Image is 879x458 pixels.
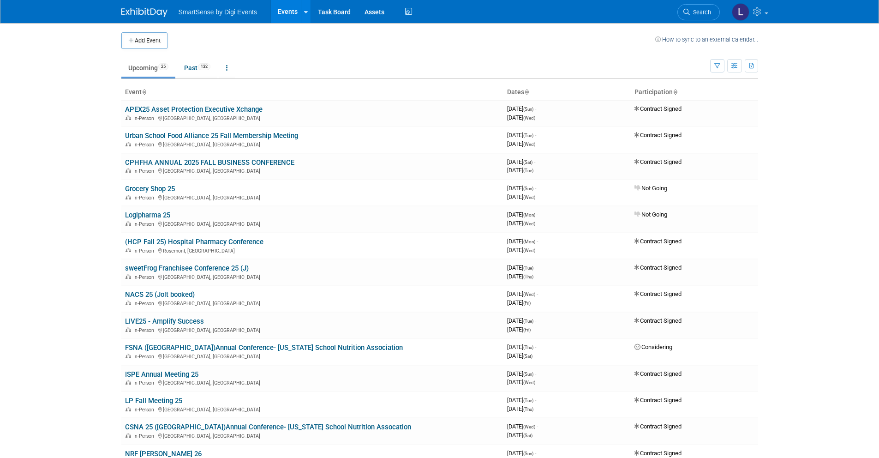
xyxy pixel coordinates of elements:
span: (Mon) [523,239,535,244]
span: 25 [158,63,168,70]
img: In-Person Event [126,248,131,253]
span: [DATE] [507,326,531,333]
img: ExhibitDay [121,8,167,17]
span: Contract Signed [634,290,682,297]
span: In-Person [133,168,157,174]
img: In-Person Event [126,115,131,120]
span: - [535,397,536,404]
span: In-Person [133,354,157,360]
span: (Sun) [523,372,533,377]
span: In-Person [133,142,157,148]
span: Contract Signed [634,397,682,404]
span: (Wed) [523,221,535,226]
div: [GEOGRAPHIC_DATA], [GEOGRAPHIC_DATA] [125,299,500,307]
span: [DATE] [507,114,535,121]
span: Search [690,9,711,16]
span: In-Person [133,327,157,333]
span: Contract Signed [634,264,682,271]
span: (Wed) [523,195,535,200]
img: Leland Jenkins [732,3,749,21]
a: CSNA 25 ([GEOGRAPHIC_DATA])Annual Conference- [US_STATE] School Nutrition Assocation [125,423,411,431]
div: [GEOGRAPHIC_DATA], [GEOGRAPHIC_DATA] [125,379,500,386]
span: - [535,264,536,271]
span: (Sun) [523,186,533,191]
span: Contract Signed [634,238,682,245]
span: (Thu) [523,407,533,412]
span: [DATE] [507,105,536,112]
span: (Sun) [523,107,533,112]
span: [DATE] [507,132,536,139]
a: ISPE Annual Meeting 25 [125,370,198,379]
span: [DATE] [507,343,536,350]
span: In-Person [133,301,157,307]
span: (Fri) [523,327,531,332]
div: [GEOGRAPHIC_DATA], [GEOGRAPHIC_DATA] [125,220,500,227]
span: In-Person [133,248,157,254]
th: Event [121,84,503,100]
div: [GEOGRAPHIC_DATA], [GEOGRAPHIC_DATA] [125,193,500,201]
span: - [535,132,536,139]
span: Contract Signed [634,158,682,165]
a: Sort by Event Name [142,88,146,96]
span: [DATE] [507,158,535,165]
button: Add Event [121,32,167,49]
img: In-Person Event [126,274,131,279]
span: (Tue) [523,319,533,324]
span: - [537,211,538,218]
span: [DATE] [507,370,536,377]
span: (Fri) [523,301,531,306]
span: In-Person [133,380,157,386]
span: In-Person [133,195,157,201]
span: - [535,105,536,112]
a: Sort by Start Date [524,88,529,96]
span: (Wed) [523,115,535,121]
span: Not Going [634,185,667,192]
span: (Wed) [523,380,535,385]
span: [DATE] [507,185,536,192]
span: (Wed) [523,424,535,429]
a: (HCP Fall 25) Hospital Pharmacy Conference [125,238,263,246]
span: In-Person [133,115,157,121]
img: In-Person Event [126,407,131,411]
span: (Wed) [523,142,535,147]
span: In-Person [133,274,157,280]
span: [DATE] [507,423,538,430]
img: In-Person Event [126,354,131,358]
a: Past132 [177,59,217,77]
span: (Mon) [523,212,535,217]
div: [GEOGRAPHIC_DATA], [GEOGRAPHIC_DATA] [125,273,500,280]
span: Contract Signed [634,105,682,112]
span: - [537,423,538,430]
img: In-Person Event [126,433,131,438]
a: FSNA ([GEOGRAPHIC_DATA])Annual Conference- [US_STATE] School Nutrition Association [125,343,403,352]
span: (Thu) [523,345,533,350]
img: In-Person Event [126,301,131,305]
span: (Thu) [523,274,533,279]
span: (Sat) [523,433,532,438]
span: [DATE] [507,450,536,457]
a: Logipharma 25 [125,211,170,219]
a: Urban School Food Alliance 25 Fall Membership Meeting [125,132,298,140]
span: [DATE] [507,193,535,200]
a: sweetFrog Franchisee Conference 25 (J) [125,264,249,272]
span: Considering [634,343,672,350]
span: [DATE] [507,220,535,227]
th: Dates [503,84,631,100]
span: [DATE] [507,211,538,218]
span: Contract Signed [634,317,682,324]
span: [DATE] [507,405,533,412]
span: Not Going [634,211,667,218]
th: Participation [631,84,758,100]
a: CPHFHA ANNUAL 2025 FALL BUSINESS CONFERENCE [125,158,294,167]
span: [DATE] [507,317,536,324]
div: Rosemont, [GEOGRAPHIC_DATA] [125,247,500,254]
a: Sort by Participation Type [673,88,677,96]
span: [DATE] [507,379,535,386]
div: [GEOGRAPHIC_DATA], [GEOGRAPHIC_DATA] [125,352,500,360]
span: [DATE] [507,264,536,271]
span: SmartSense by Digi Events [179,8,257,16]
span: Contract Signed [634,423,682,430]
span: (Tue) [523,168,533,173]
span: [DATE] [507,273,533,280]
span: In-Person [133,221,157,227]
